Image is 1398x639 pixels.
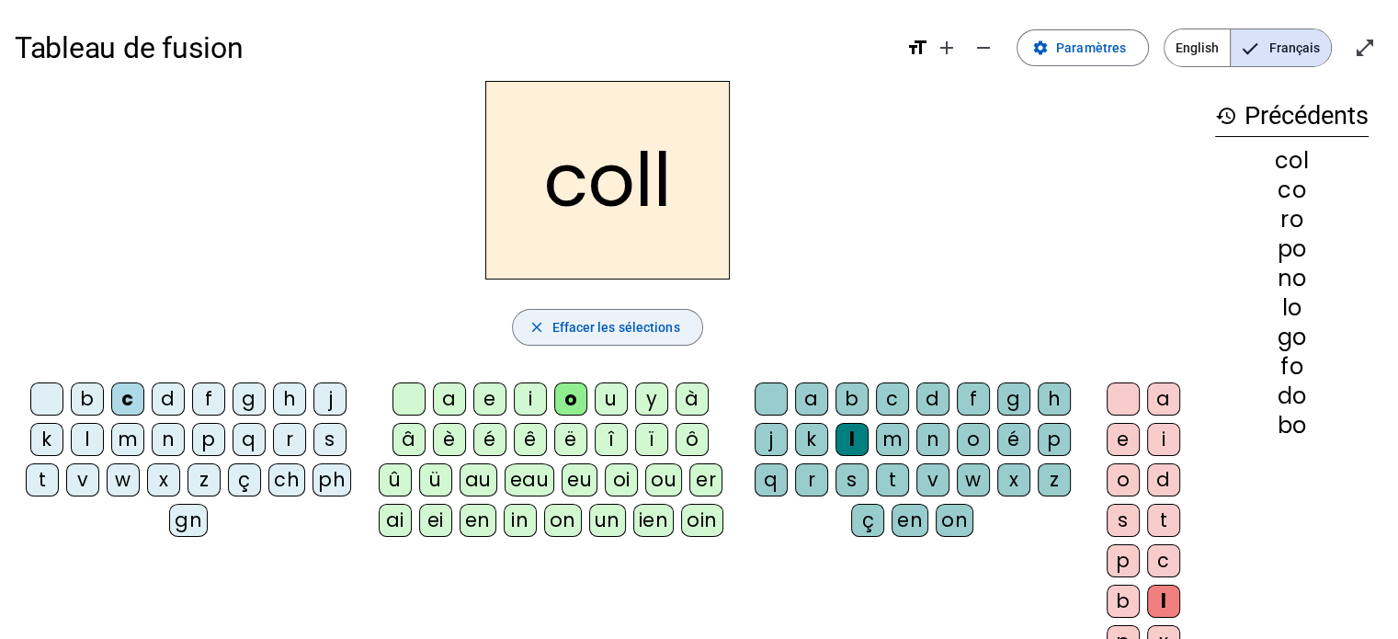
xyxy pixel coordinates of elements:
div: no [1215,268,1369,290]
div: j [755,423,788,456]
div: y [635,382,668,416]
div: q [233,423,266,456]
div: in [504,504,537,537]
div: î [595,423,628,456]
div: c [876,382,909,416]
div: co [1215,179,1369,201]
div: p [1107,544,1140,577]
span: Paramètres [1056,37,1126,59]
div: er [689,463,722,496]
div: d [1147,463,1180,496]
h3: Précédents [1215,96,1369,137]
div: û [379,463,412,496]
div: ç [851,504,884,537]
div: ro [1215,209,1369,231]
mat-icon: open_in_full [1354,37,1376,59]
div: f [192,382,225,416]
div: x [147,463,180,496]
span: English [1165,29,1230,66]
div: t [876,463,909,496]
div: s [313,423,347,456]
span: Français [1231,29,1331,66]
div: c [1147,544,1180,577]
div: l [1147,585,1180,618]
div: d [152,382,185,416]
div: p [1038,423,1071,456]
div: h [273,382,306,416]
mat-button-toggle-group: Language selection [1164,29,1332,67]
div: ü [419,463,452,496]
button: Augmenter la taille de la police [928,29,965,66]
div: oi [605,463,638,496]
div: ë [554,423,587,456]
div: u [595,382,628,416]
div: ai [379,504,412,537]
div: en [892,504,928,537]
div: g [997,382,1030,416]
div: f [957,382,990,416]
div: x [997,463,1030,496]
div: q [755,463,788,496]
div: v [66,463,99,496]
div: â [392,423,426,456]
div: o [957,423,990,456]
div: on [544,504,582,537]
div: à [676,382,709,416]
div: i [514,382,547,416]
div: ph [313,463,351,496]
mat-icon: settings [1032,40,1049,56]
div: a [795,382,828,416]
div: bo [1215,415,1369,437]
div: e [473,382,506,416]
span: Effacer les sélections [551,316,679,338]
div: z [1038,463,1071,496]
div: l [835,423,869,456]
div: n [916,423,949,456]
mat-icon: format_size [906,37,928,59]
div: n [152,423,185,456]
div: p [192,423,225,456]
div: s [1107,504,1140,537]
div: oin [681,504,723,537]
div: au [460,463,497,496]
div: a [433,382,466,416]
button: Entrer en plein écran [1347,29,1383,66]
div: è [433,423,466,456]
div: c [111,382,144,416]
div: un [589,504,626,537]
div: l [71,423,104,456]
button: Effacer les sélections [512,309,702,346]
div: k [795,423,828,456]
div: j [313,382,347,416]
div: w [957,463,990,496]
div: ei [419,504,452,537]
div: en [460,504,496,537]
div: é [473,423,506,456]
div: ç [228,463,261,496]
div: ê [514,423,547,456]
div: g [233,382,266,416]
div: ch [268,463,305,496]
div: a [1147,382,1180,416]
div: eau [505,463,555,496]
div: k [30,423,63,456]
div: ien [633,504,675,537]
div: r [273,423,306,456]
div: eu [562,463,597,496]
div: é [997,423,1030,456]
div: i [1147,423,1180,456]
div: o [1107,463,1140,496]
div: t [26,463,59,496]
div: w [107,463,140,496]
div: b [1107,585,1140,618]
h2: coll [485,81,730,280]
div: z [188,463,221,496]
mat-icon: remove [972,37,995,59]
div: go [1215,326,1369,348]
div: on [936,504,973,537]
div: b [71,382,104,416]
div: t [1147,504,1180,537]
div: col [1215,150,1369,172]
div: s [835,463,869,496]
div: fo [1215,356,1369,378]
